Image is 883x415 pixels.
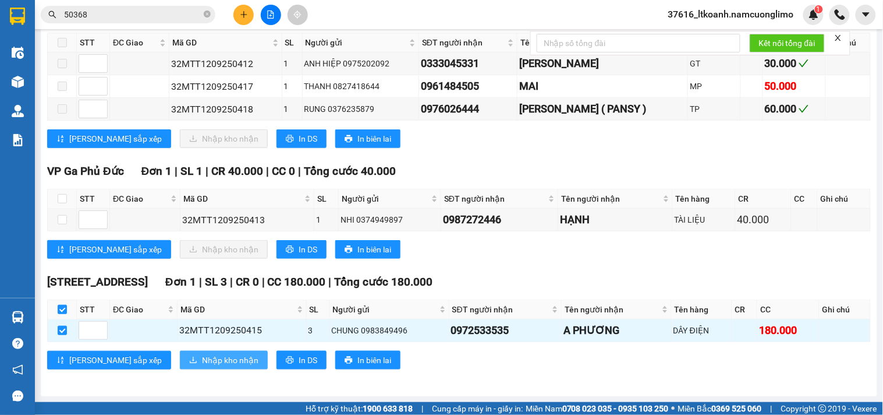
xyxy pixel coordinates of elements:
[519,55,686,72] div: [PERSON_NAME]
[180,351,268,370] button: downloadNhập kho nhận
[765,55,824,72] div: 30.000
[335,240,400,259] button: printerIn biên lai
[69,132,162,145] span: [PERSON_NAME] sắp xếp
[342,192,429,205] span: Người gửi
[357,243,391,256] span: In biên lai
[262,275,265,289] span: |
[690,57,739,70] div: GT
[284,57,300,70] div: 1
[314,189,339,209] th: SL
[276,129,327,148] button: printerIn DS
[737,212,789,228] div: 40.000
[562,319,672,342] td: A PHƯƠNG
[304,57,417,70] div: ANH HIỆP 0975202092
[421,101,515,117] div: 0976026444
[750,34,825,52] button: Kết nối tổng đài
[345,356,353,365] span: printer
[673,189,736,209] th: Tên hàng
[230,275,233,289] span: |
[690,80,739,93] div: MP
[286,356,294,365] span: printer
[558,209,672,231] td: HẠNH
[171,57,280,71] div: 32MTT1209250412
[286,245,294,255] span: printer
[178,319,306,342] td: 32MTT1209250415
[12,364,23,375] span: notification
[357,354,391,367] span: In biên lai
[304,164,396,178] span: Tổng cước 40.000
[712,404,762,413] strong: 0369 525 060
[335,275,433,289] span: Tổng cước 180.000
[357,132,391,145] span: In biên lai
[298,164,301,178] span: |
[182,213,312,227] div: 32MTT1209250413
[306,36,407,49] span: Người gửi
[818,189,871,209] th: Ghi chú
[48,10,56,19] span: search
[422,36,505,49] span: SĐT người nhận
[171,79,280,94] div: 32MTT1209250417
[113,303,165,316] span: ĐC Giao
[451,322,559,339] div: 0972533535
[204,10,211,17] span: close-circle
[240,10,248,19] span: plus
[815,5,823,13] sup: 1
[211,164,263,178] span: CR 40.000
[565,303,659,316] span: Tên người nhận
[659,7,803,22] span: 37616_ltkoanh.namcuonglimo
[517,52,688,75] td: VÂN ANH
[520,36,676,49] span: Tên người nhận
[307,300,330,319] th: SL
[421,55,515,72] div: 0333045331
[47,164,124,178] span: VP Ga Phủ Đức
[444,192,546,205] span: SĐT người nhận
[799,104,809,114] span: check
[47,240,171,259] button: sort-ascending[PERSON_NAME] sắp xếp
[304,80,417,93] div: THANH 0827418644
[757,300,820,319] th: CC
[808,9,819,20] img: icon-new-feature
[308,324,328,337] div: 3
[818,405,827,413] span: copyright
[47,351,171,370] button: sort-ascending[PERSON_NAME] sắp xếp
[861,9,871,20] span: caret-down
[765,78,824,94] div: 50.000
[363,404,413,413] strong: 1900 633 818
[175,164,178,178] span: |
[560,212,670,228] div: HẠNH
[443,212,556,228] div: 0987272446
[47,275,148,289] span: [STREET_ADDRESS]
[316,213,336,226] div: 1
[12,391,23,402] span: message
[449,319,562,342] td: 0972533535
[856,5,876,25] button: caret-down
[12,105,24,117] img: warehouse-icon
[268,275,326,289] span: CC 180.000
[282,33,303,52] th: SL
[288,5,308,25] button: aim
[732,300,757,319] th: CR
[169,75,282,98] td: 32MTT1209250417
[421,78,515,94] div: 0961484505
[792,189,818,209] th: CC
[199,275,202,289] span: |
[109,49,487,64] li: Số nhà [STREET_ADDRESS][PERSON_NAME]
[736,189,792,209] th: CR
[834,34,842,42] span: close
[441,209,558,231] td: 0987272446
[69,354,162,367] span: [PERSON_NAME] sắp xếp
[276,240,327,259] button: printerIn DS
[266,164,269,178] span: |
[335,129,400,148] button: printerIn biên lai
[169,98,282,121] td: 32MTT1209250418
[77,33,110,52] th: STT
[172,36,270,49] span: Mã GD
[419,75,517,98] td: 0961484505
[205,164,208,178] span: |
[169,52,282,75] td: 32MTT1209250412
[335,351,400,370] button: printerIn biên lai
[678,402,762,415] span: Miền Bắc
[77,300,110,319] th: STT
[236,275,259,289] span: CR 0
[519,78,686,94] div: MAI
